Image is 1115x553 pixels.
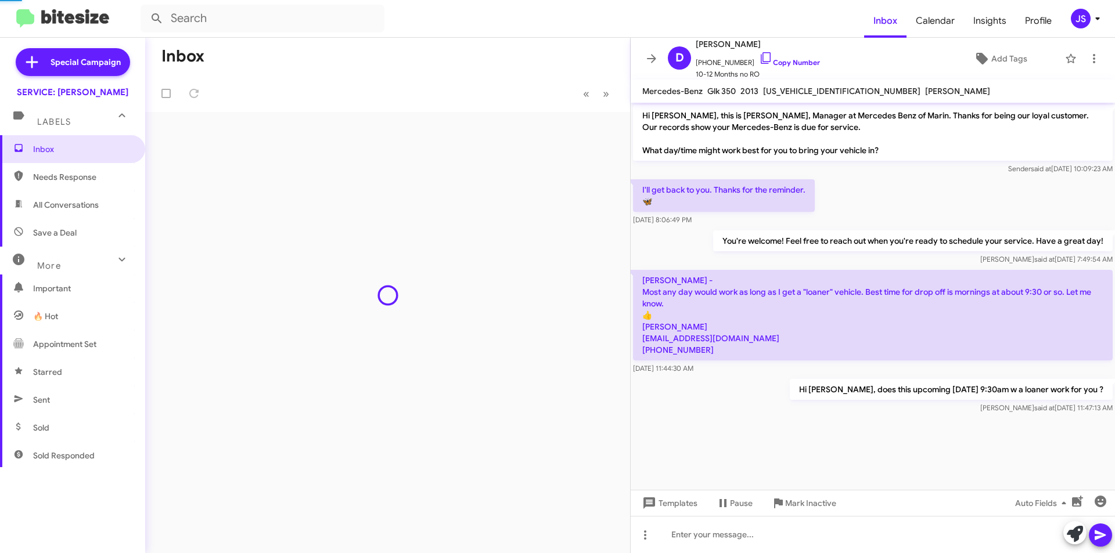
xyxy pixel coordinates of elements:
[1061,9,1102,28] button: JS
[633,179,815,212] p: I'll get back to you. Thanks for the reminder. 🦋
[907,4,964,38] a: Calendar
[633,270,1113,360] p: [PERSON_NAME] - Most any day would work as long as I get a "loaner" vehicle. Best time for drop o...
[161,47,204,66] h1: Inbox
[33,171,132,183] span: Needs Response
[790,379,1113,400] p: Hi [PERSON_NAME], does this upcoming [DATE] 9:30am w a loaner work for you ?
[603,86,609,101] span: »
[33,338,96,350] span: Appointment Set
[964,4,1016,38] a: Insights
[696,51,820,68] span: [PHONE_NUMBER]
[1015,493,1071,514] span: Auto Fields
[33,394,50,406] span: Sent
[740,86,758,96] span: 2013
[1008,164,1113,173] span: Sender [DATE] 10:09:23 AM
[763,86,920,96] span: [US_VEHICLE_IDENTIFICATION_NUMBER]
[1031,164,1051,173] span: said at
[925,86,990,96] span: [PERSON_NAME]
[1006,493,1080,514] button: Auto Fields
[1016,4,1061,38] a: Profile
[576,82,596,106] button: Previous
[33,283,132,294] span: Important
[1071,9,1091,28] div: JS
[633,364,693,373] span: [DATE] 11:44:30 AM
[730,493,753,514] span: Pause
[707,493,762,514] button: Pause
[696,68,820,80] span: 10-12 Months no RO
[762,493,846,514] button: Mark Inactive
[864,4,907,38] a: Inbox
[631,493,707,514] button: Templates
[675,49,684,67] span: D
[16,48,130,76] a: Special Campaign
[707,86,736,96] span: Glk 350
[17,86,128,98] div: SERVICE: [PERSON_NAME]
[759,58,820,67] a: Copy Number
[785,493,836,514] span: Mark Inactive
[37,117,71,127] span: Labels
[33,422,49,433] span: Sold
[33,143,132,155] span: Inbox
[51,56,121,68] span: Special Campaign
[713,230,1113,251] p: You're welcome! Feel free to reach out when you're ready to schedule your service. Have a great day!
[940,48,1059,69] button: Add Tags
[583,86,589,101] span: «
[991,48,1027,69] span: Add Tags
[640,493,697,514] span: Templates
[33,199,99,211] span: All Conversations
[141,5,384,32] input: Search
[980,255,1113,263] span: [PERSON_NAME] [DATE] 7:49:54 AM
[980,403,1113,412] span: [PERSON_NAME] [DATE] 11:47:13 AM
[33,450,95,461] span: Sold Responded
[1034,403,1055,412] span: said at
[37,261,61,271] span: More
[33,366,62,378] span: Starred
[642,86,703,96] span: Mercedes-Benz
[33,227,77,238] span: Save a Deal
[1034,255,1055,263] span: said at
[577,82,616,106] nav: Page navigation example
[696,37,820,51] span: [PERSON_NAME]
[633,105,1113,161] p: Hi [PERSON_NAME], this is [PERSON_NAME], Manager at Mercedes Benz of Marin. Thanks for being our ...
[33,310,58,322] span: 🔥 Hot
[633,215,692,224] span: [DATE] 8:06:49 PM
[596,82,616,106] button: Next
